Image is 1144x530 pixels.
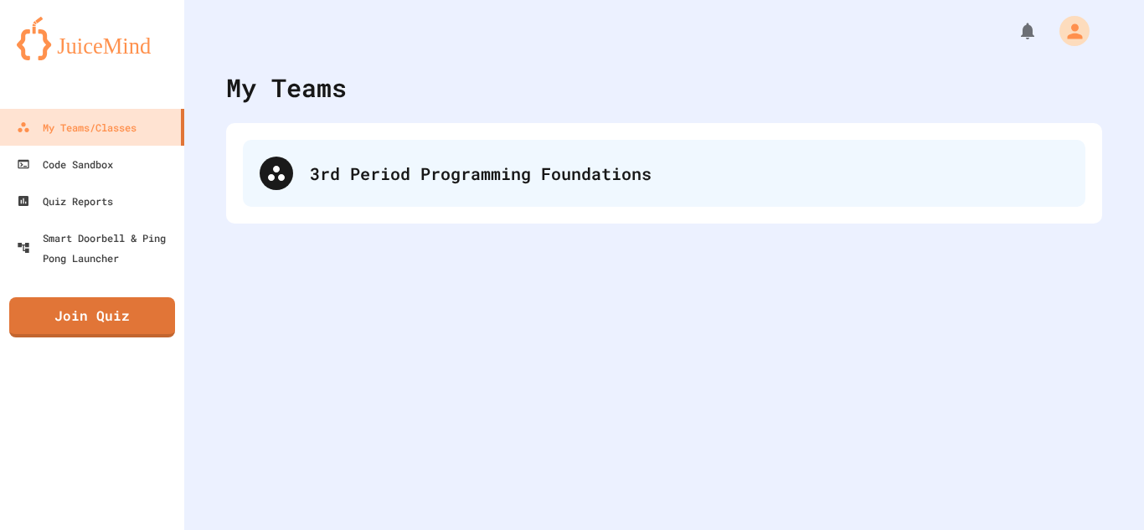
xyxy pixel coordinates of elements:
[226,69,347,106] div: My Teams
[310,161,1069,186] div: 3rd Period Programming Foundations
[243,140,1085,207] div: 3rd Period Programming Foundations
[17,228,178,268] div: Smart Doorbell & Ping Pong Launcher
[17,154,113,174] div: Code Sandbox
[17,191,113,211] div: Quiz Reports
[9,297,175,337] a: Join Quiz
[17,117,137,137] div: My Teams/Classes
[1042,12,1094,50] div: My Account
[17,17,167,60] img: logo-orange.svg
[987,17,1042,45] div: My Notifications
